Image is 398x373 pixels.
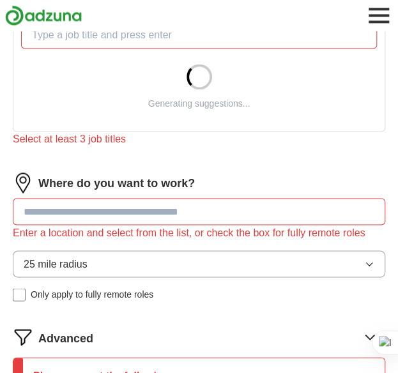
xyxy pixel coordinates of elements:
[5,5,82,26] img: Adzuna logo
[13,225,385,240] div: Enter a location and select from the list, or check the box for fully remote roles
[38,174,195,192] label: Where do you want to work?
[13,288,26,301] input: Only apply to fully remote roles
[13,132,385,147] div: Select at least 3 job titles
[148,97,250,110] div: Generating suggestions...
[13,326,33,347] img: filter
[13,172,33,193] img: location.png
[21,22,377,49] input: Type a job title and press enter
[13,250,385,277] button: 25 mile radius
[24,256,88,271] span: 25 mile radius
[38,330,93,347] span: Advanced
[365,1,393,29] button: Toggle main navigation menu
[31,287,153,301] span: Only apply to fully remote roles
